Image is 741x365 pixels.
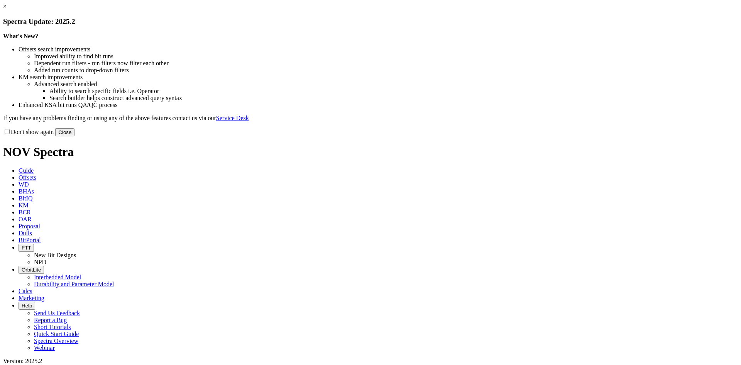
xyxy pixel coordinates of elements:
span: Dulls [19,230,32,236]
li: Ability to search specific fields i.e. Operator [49,88,738,95]
a: Quick Start Guide [34,331,79,337]
span: OAR [19,216,32,222]
span: KM [19,202,29,209]
span: OrbitLite [22,267,41,273]
a: Spectra Overview [34,338,78,344]
a: Service Desk [216,115,249,121]
a: NPD [34,259,46,265]
a: Interbedded Model [34,274,81,280]
a: Short Tutorials [34,324,71,330]
span: Proposal [19,223,40,229]
span: Help [22,303,32,309]
span: Calcs [19,288,32,294]
span: Marketing [19,295,44,301]
a: × [3,3,7,10]
span: WD [19,181,29,188]
a: Report a Bug [34,317,67,323]
li: Enhanced KSA bit runs QA/QC process [19,102,738,109]
li: Advanced search enabled [34,81,738,88]
span: BitIQ [19,195,32,202]
a: Send Us Feedback [34,310,80,316]
h1: NOV Spectra [3,145,738,159]
span: BCR [19,209,31,216]
span: Offsets [19,174,36,181]
p: If you have any problems finding or using any of the above features contact us via our [3,115,738,122]
a: Webinar [34,345,55,351]
a: Durability and Parameter Model [34,281,114,287]
span: BHAs [19,188,34,195]
li: Improved ability to find bit runs [34,53,738,60]
span: BitPortal [19,237,41,243]
h3: Spectra Update: 2025.2 [3,17,738,26]
strong: What's New? [3,33,38,39]
span: FTT [22,245,31,251]
div: Version: 2025.2 [3,358,738,365]
button: Close [55,128,74,136]
a: New Bit Designs [34,252,76,258]
label: Don't show again [3,129,54,135]
li: Added run counts to drop-down filters [34,67,738,74]
li: KM search improvements [19,74,738,81]
li: Dependent run filters - run filters now filter each other [34,60,738,67]
span: Guide [19,167,34,174]
input: Don't show again [5,129,10,134]
li: Offsets search improvements [19,46,738,53]
li: Search builder helps construct advanced query syntax [49,95,738,102]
